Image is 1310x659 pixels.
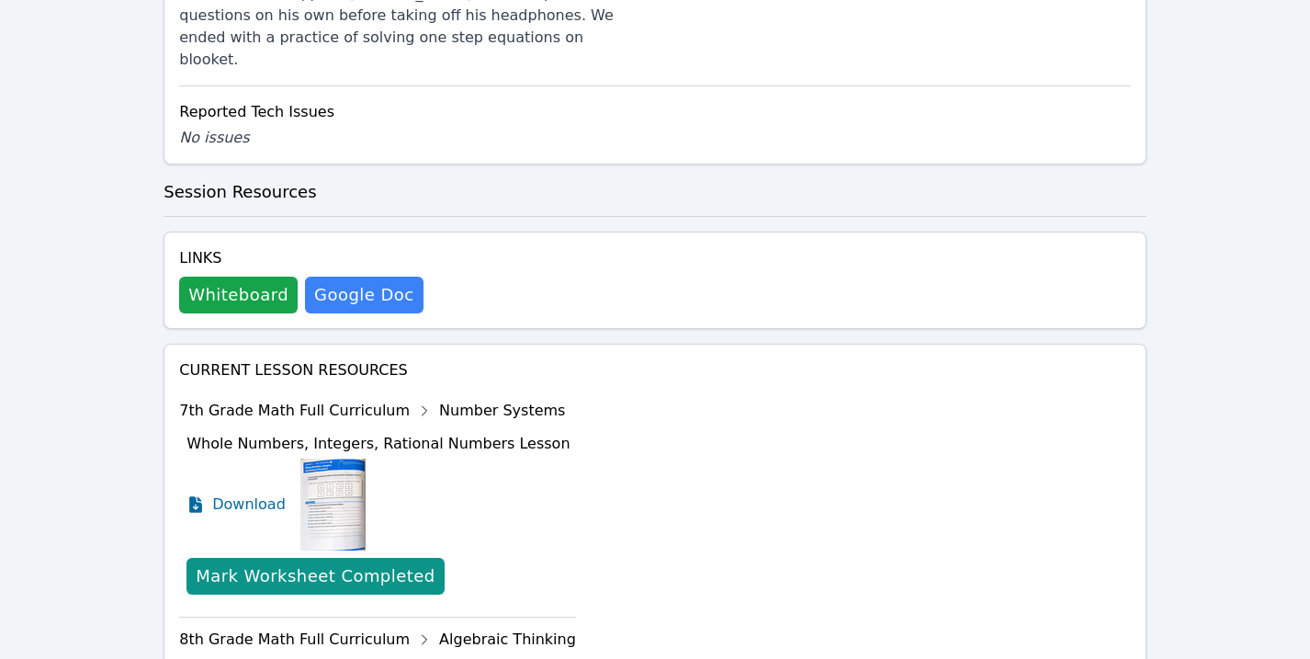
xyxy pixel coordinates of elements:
[179,396,576,426] div: 7th Grade Math Full Curriculum Number Systems
[179,247,423,269] h4: Links
[179,129,249,146] span: No issues
[179,277,298,313] button: Whiteboard
[179,359,1131,381] h4: Current Lesson Resources
[305,277,423,313] a: Google Doc
[179,625,576,654] div: 8th Grade Math Full Curriculum Algebraic Thinking
[196,563,435,589] div: Mark Worksheet Completed
[186,558,444,595] button: Mark Worksheet Completed
[300,459,366,551] img: Whole Numbers, Integers, Rational Numbers Lesson
[179,101,1131,123] div: Reported Tech Issues
[186,435,570,452] span: Whole Numbers, Integers, Rational Numbers Lesson
[186,459,286,551] a: Download
[212,494,286,516] span: Download
[164,179,1146,205] h3: Session Resources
